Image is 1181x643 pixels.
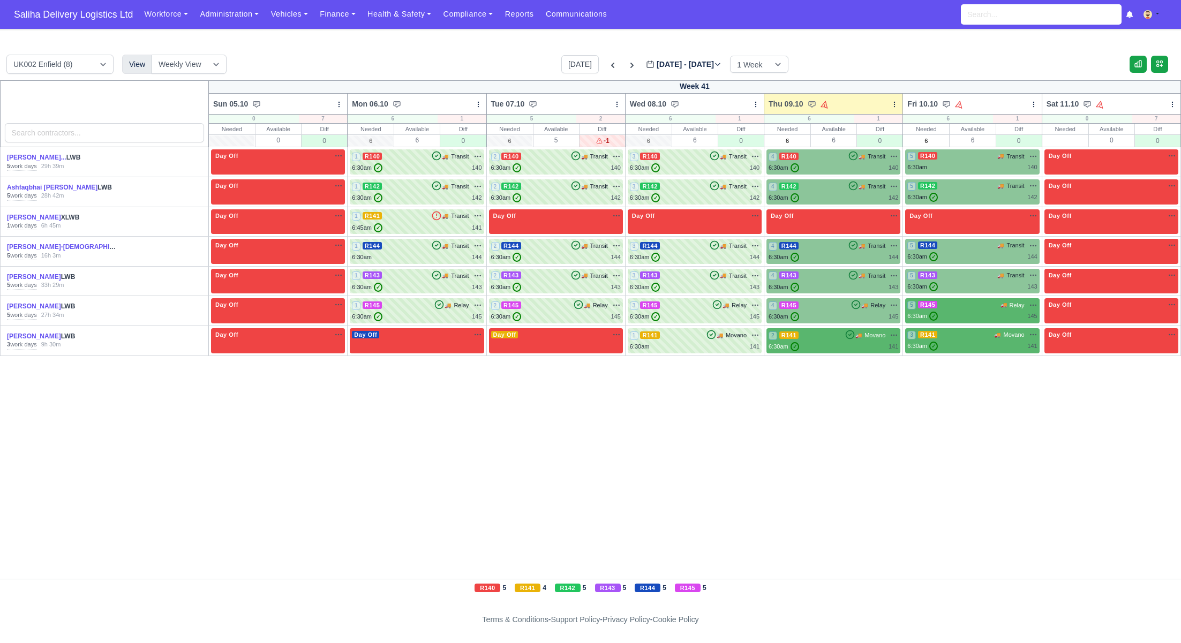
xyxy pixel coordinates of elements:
div: Needed [487,124,533,134]
div: 0 [718,134,764,147]
div: 6 [394,134,440,146]
div: Available [533,124,579,134]
a: Support Policy [551,615,600,624]
div: 0 [255,134,301,146]
span: 2 [491,153,500,161]
span: R145 [918,301,938,308]
span: ✓ [791,283,799,292]
span: R142 [363,183,382,190]
span: ✓ [651,283,660,292]
span: R143 [640,271,660,279]
span: 2 [491,183,500,191]
div: LWB [7,153,118,162]
span: R142 [918,182,938,190]
span: 1 [352,212,360,221]
span: 🚚 [1001,301,1007,309]
span: R142 [779,183,799,190]
span: Movano [864,331,885,340]
span: ✓ [651,163,660,172]
div: 7 [1132,115,1180,123]
span: ✓ [651,193,660,202]
div: -1 [580,134,625,147]
a: Administration [194,4,265,25]
span: Transit [451,271,469,281]
div: Needed [626,124,672,134]
span: ✓ [513,253,521,262]
a: [PERSON_NAME]... [7,154,66,161]
span: Transit [451,241,469,251]
span: 🚚 [581,242,588,250]
span: R143 [501,271,521,279]
div: 142 [472,193,482,202]
span: Day Off [1047,182,1074,190]
span: 🚚 [720,242,726,250]
a: Terms & Conditions [482,615,548,624]
div: 33h 29m [41,281,64,290]
div: Available [950,124,995,134]
div: 5 [487,115,577,123]
span: 🚚 [859,183,865,191]
span: 3 [630,153,638,161]
span: Day Off [1047,271,1074,279]
span: 3 [630,242,638,251]
span: Relay [870,301,885,310]
span: 1 [352,242,360,251]
strong: 5 [7,282,10,288]
input: Search... [961,4,1122,25]
a: [PERSON_NAME] [7,332,61,340]
div: 6:30am [907,193,938,202]
div: 6:30am [907,163,927,172]
span: R144 [779,242,799,249]
div: 6:30am [769,253,799,262]
div: Needed [903,124,949,134]
span: R143 [918,271,938,279]
strong: 5 [7,192,10,199]
div: Available [1089,124,1134,134]
span: Day Off [769,212,796,220]
span: 3 [630,271,638,280]
div: 29h 39m [41,162,64,171]
span: Transit [729,271,747,281]
a: Privacy Policy [603,615,650,624]
span: Transit [590,152,608,161]
div: Available [672,124,718,134]
div: 142 [611,193,620,202]
span: Movano [1003,330,1024,339]
span: Transit [1006,181,1024,191]
span: ✓ [513,163,521,172]
span: ✓ [791,163,799,172]
span: ✓ [513,193,521,202]
div: 6:30am [491,312,522,321]
span: Thu 09.10 [769,99,803,109]
div: 6:30am [769,163,799,172]
span: Transit [729,241,747,251]
span: 🚚 [720,271,726,279]
span: R145 [640,301,660,309]
div: Needed [348,124,394,134]
span: Day Off [491,212,518,220]
span: ✓ [791,193,799,202]
a: [PERSON_NAME]-[DEMOGRAPHIC_DATA]... [7,243,142,251]
span: R142 [501,183,521,190]
span: ✓ [929,193,938,202]
div: 6:30am [491,283,522,292]
span: Day Off [213,152,240,160]
span: Day Off [213,212,240,220]
div: 16h 3m [41,252,61,260]
span: 🚚 [442,212,448,220]
span: Fri 10.10 [907,99,938,109]
span: R140 [501,153,521,160]
div: 6:30am [769,283,799,292]
span: 2 [491,242,500,251]
span: R142 [640,183,660,190]
span: R144 [640,242,660,249]
div: Needed [209,124,255,134]
span: R144 [363,242,382,249]
div: Diff [302,124,347,134]
span: 🚚 [720,153,726,161]
div: 140 [750,163,759,172]
span: Transit [729,152,747,161]
span: 🚚 [442,183,448,191]
span: 🚚 [997,271,1004,279]
div: work days [7,252,37,260]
